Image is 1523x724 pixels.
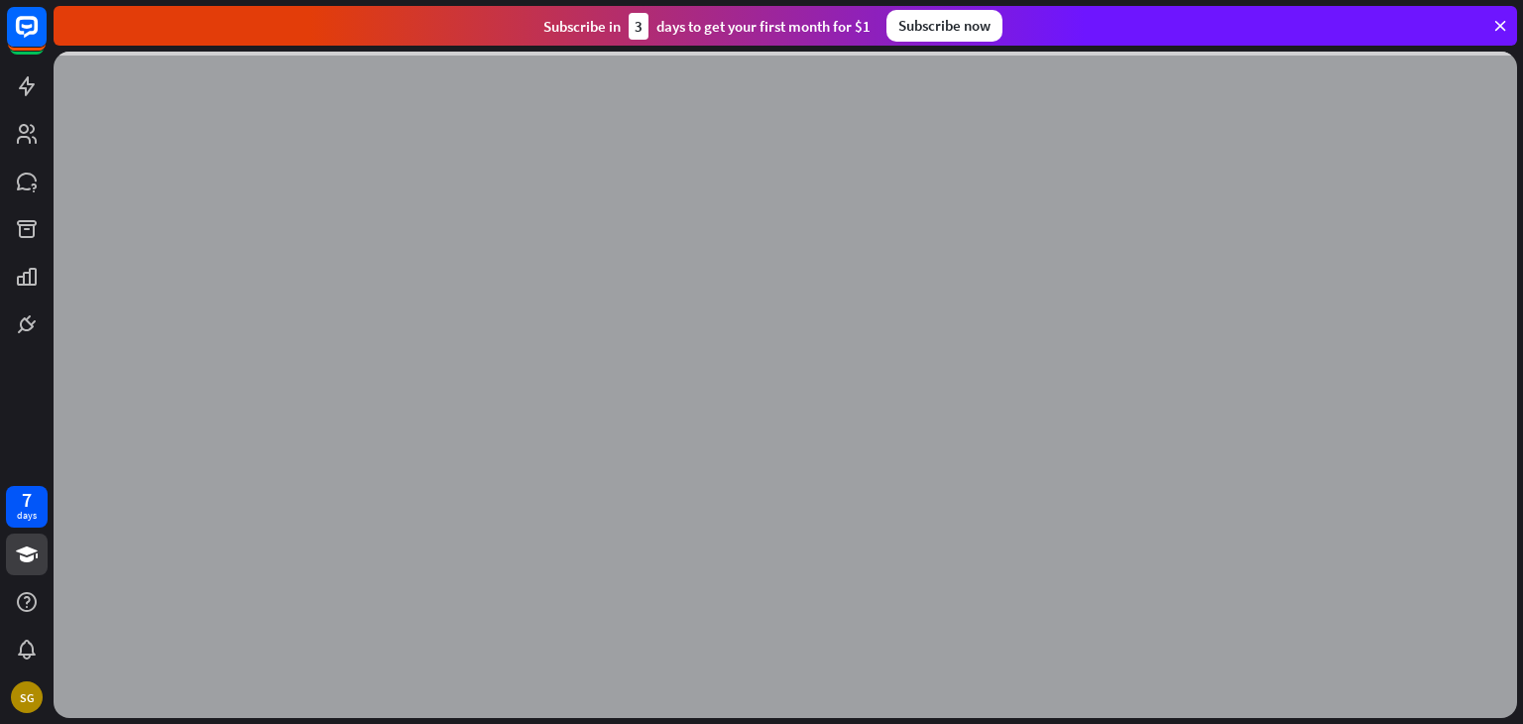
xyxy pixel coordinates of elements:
a: 7 days [6,486,48,528]
div: days [17,509,37,523]
div: 7 [22,491,32,509]
div: 3 [629,13,648,40]
div: SG [11,681,43,713]
div: Subscribe in days to get your first month for $1 [543,13,871,40]
div: Subscribe now [886,10,1002,42]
